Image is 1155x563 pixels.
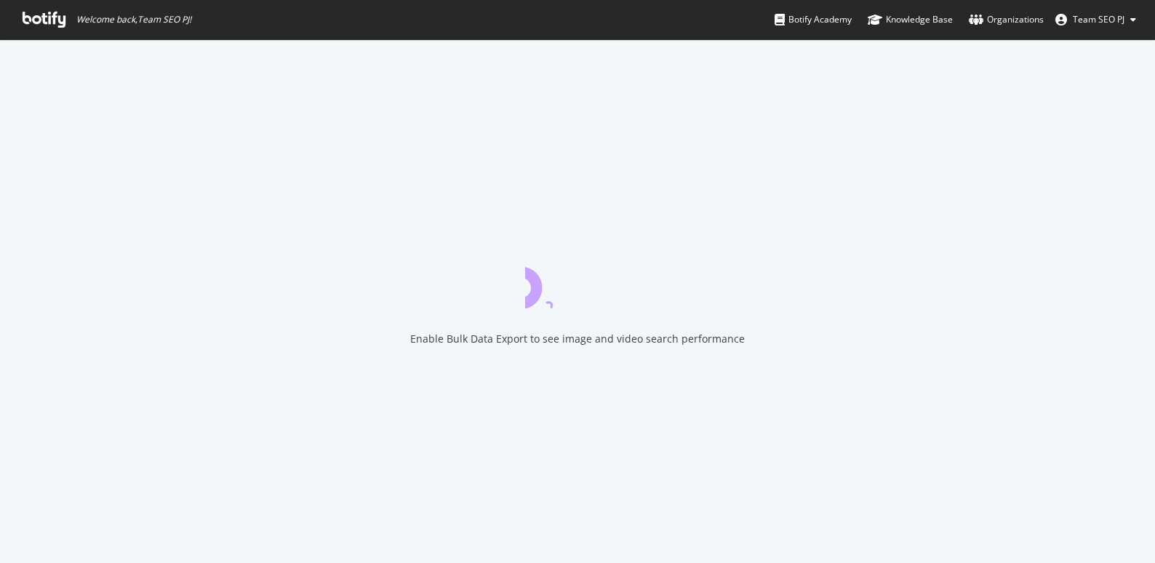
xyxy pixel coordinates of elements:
div: Knowledge Base [868,12,953,27]
div: Enable Bulk Data Export to see image and video search performance [410,332,745,346]
div: animation [525,256,630,308]
span: Welcome back, Team SEO PJ ! [76,14,191,25]
div: Botify Academy [775,12,852,27]
span: Team SEO PJ [1073,13,1124,25]
button: Team SEO PJ [1044,8,1148,31]
div: Organizations [969,12,1044,27]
